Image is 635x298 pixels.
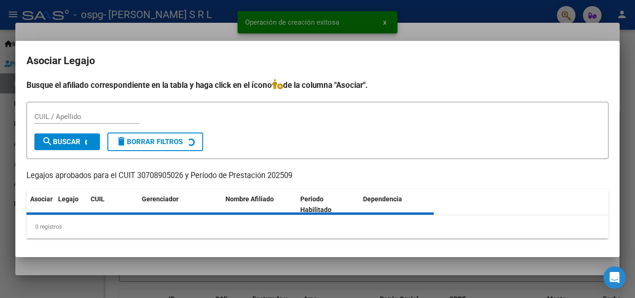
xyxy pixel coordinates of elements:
[26,215,609,238] div: 0 registros
[87,189,138,220] datatable-header-cell: CUIL
[54,189,87,220] datatable-header-cell: Legajo
[42,138,80,146] span: Buscar
[26,52,609,70] h2: Asociar Legajo
[58,195,79,203] span: Legajo
[363,195,402,203] span: Dependencia
[26,79,609,91] h4: Busque el afiliado correspondiente en la tabla y haga click en el ícono de la columna "Asociar".
[107,132,203,151] button: Borrar Filtros
[138,189,222,220] datatable-header-cell: Gerenciador
[222,189,297,220] datatable-header-cell: Nombre Afiliado
[91,195,105,203] span: CUIL
[34,133,100,150] button: Buscar
[359,189,434,220] datatable-header-cell: Dependencia
[116,138,183,146] span: Borrar Filtros
[26,170,609,182] p: Legajos aprobados para el CUIT 30708905026 y Período de Prestación 202509
[30,195,53,203] span: Asociar
[42,136,53,147] mat-icon: search
[142,195,179,203] span: Gerenciador
[26,189,54,220] datatable-header-cell: Asociar
[225,195,274,203] span: Nombre Afiliado
[297,189,359,220] datatable-header-cell: Periodo Habilitado
[116,136,127,147] mat-icon: delete
[300,195,331,213] span: Periodo Habilitado
[603,266,626,289] div: Open Intercom Messenger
